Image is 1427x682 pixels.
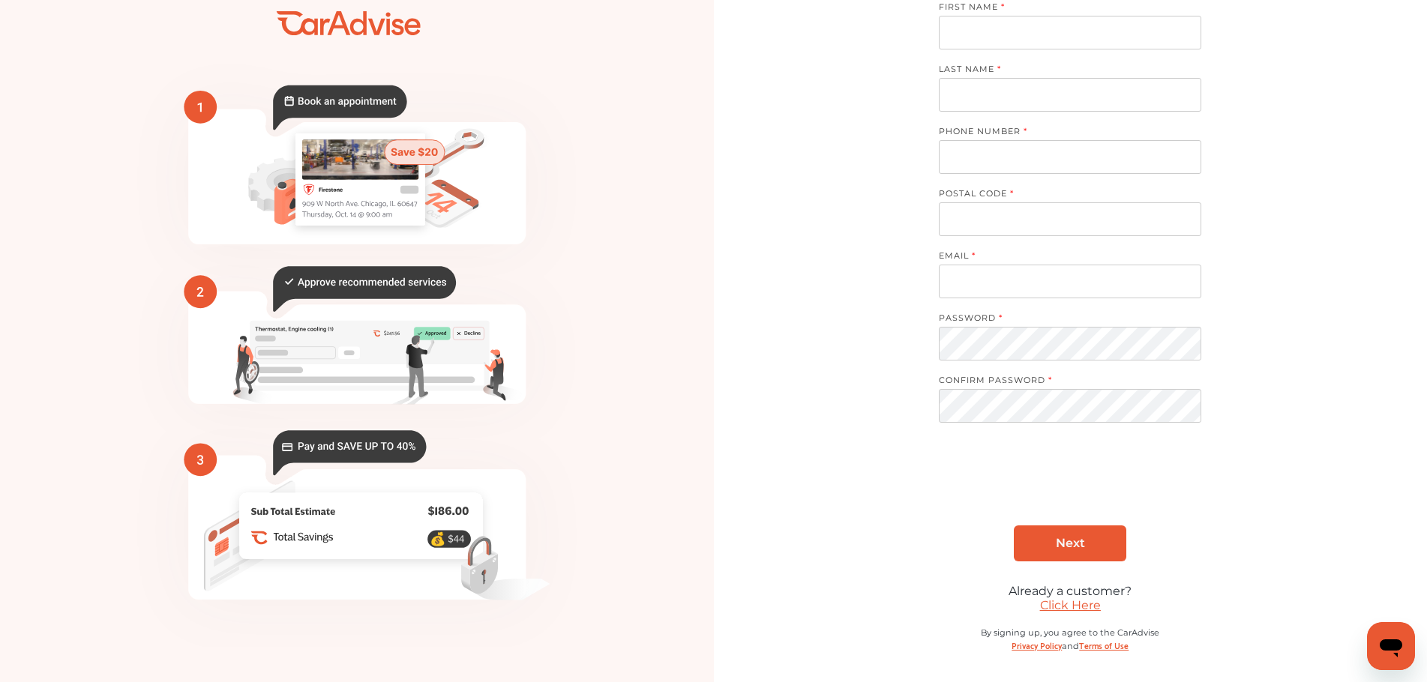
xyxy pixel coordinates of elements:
a: Next [1014,525,1126,561]
a: Terms of Use [1079,638,1129,652]
label: PASSWORD [939,313,1186,327]
label: FIRST NAME [939,1,1186,16]
label: POSTAL CODE [939,188,1186,202]
text: 💰 [429,531,445,546]
label: CONFIRM PASSWORD [939,375,1186,389]
a: Privacy Policy [1012,638,1062,652]
label: LAST NAME [939,64,1186,78]
div: Already a customer? [939,584,1201,598]
iframe: reCAPTCHA [956,456,1184,514]
label: PHONE NUMBER [939,126,1186,140]
span: Next [1056,536,1085,550]
a: Click Here [1040,598,1101,612]
div: By signing up, you agree to the CarAdvise and [939,627,1201,667]
iframe: Button to launch messaging window [1367,622,1415,670]
label: EMAIL [939,250,1186,265]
